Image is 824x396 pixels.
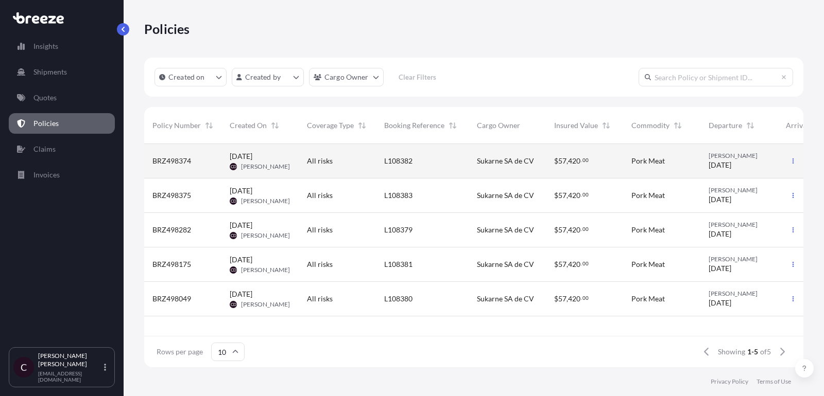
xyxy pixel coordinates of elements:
[566,192,568,199] span: ,
[760,347,771,357] span: of 5
[566,261,568,268] span: ,
[152,120,201,131] span: Policy Number
[709,221,769,229] span: [PERSON_NAME]
[554,120,598,131] span: Insured Value
[582,262,589,265] span: 00
[639,68,793,86] input: Search Policy or Shipment ID...
[477,156,534,166] span: Sukarne SA de CV
[709,255,769,263] span: [PERSON_NAME]
[232,68,304,86] button: createdBy Filter options
[21,362,27,372] span: C
[558,157,566,165] span: 57
[307,190,333,201] span: All risks
[152,156,191,166] span: BRZ498374
[231,230,236,241] span: CD
[709,152,769,160] span: [PERSON_NAME]
[307,120,354,131] span: Coverage Type
[477,120,520,131] span: Cargo Owner
[384,225,413,235] span: L108379
[709,298,731,308] span: [DATE]
[231,196,236,206] span: CD
[389,69,447,85] button: Clear Filters
[566,157,568,165] span: ,
[231,161,236,172] span: CD
[631,294,665,304] span: Pork Meat
[786,120,809,131] span: Arrival
[307,259,333,269] span: All risks
[568,157,580,165] span: 420
[33,67,67,77] p: Shipments
[709,186,769,194] span: [PERSON_NAME]
[554,157,558,165] span: $
[356,119,368,132] button: Sort
[152,225,191,235] span: BRZ498282
[245,72,281,82] p: Created by
[230,186,252,196] span: [DATE]
[600,119,612,132] button: Sort
[558,192,566,199] span: 57
[230,289,252,299] span: [DATE]
[33,41,58,51] p: Insights
[582,193,589,196] span: 00
[399,72,436,82] p: Clear Filters
[384,120,444,131] span: Booking Reference
[568,226,580,233] span: 420
[477,225,534,235] span: Sukarne SA de CV
[566,226,568,233] span: ,
[9,113,115,134] a: Policies
[711,377,748,386] a: Privacy Policy
[307,225,333,235] span: All risks
[241,300,290,309] span: [PERSON_NAME]
[631,225,665,235] span: Pork Meat
[554,226,558,233] span: $
[477,294,534,304] span: Sukarne SA de CV
[568,192,580,199] span: 420
[582,296,589,300] span: 00
[9,87,115,108] a: Quotes
[581,227,582,231] span: .
[581,158,582,162] span: .
[582,227,589,231] span: 00
[33,93,57,103] p: Quotes
[558,226,566,233] span: 57
[33,170,60,180] p: Invoices
[157,347,203,357] span: Rows per page
[9,139,115,159] a: Claims
[168,72,205,82] p: Created on
[744,119,757,132] button: Sort
[203,119,215,132] button: Sort
[566,295,568,302] span: ,
[582,158,589,162] span: 00
[324,72,369,82] p: Cargo Owner
[38,352,102,368] p: [PERSON_NAME] [PERSON_NAME]
[38,370,102,383] p: [EMAIL_ADDRESS][DOMAIN_NAME]
[154,68,227,86] button: createdOn Filter options
[230,220,252,230] span: [DATE]
[152,190,191,201] span: BRZ498375
[307,156,333,166] span: All risks
[709,194,731,205] span: [DATE]
[757,377,791,386] a: Terms of Use
[631,190,665,201] span: Pork Meat
[144,21,190,37] p: Policies
[231,265,236,275] span: CD
[33,118,59,129] p: Policies
[230,255,252,265] span: [DATE]
[230,151,252,161] span: [DATE]
[384,190,413,201] span: L108383
[231,299,236,310] span: CD
[307,294,333,304] span: All risks
[631,259,665,269] span: Pork Meat
[477,259,534,269] span: Sukarne SA de CV
[384,156,413,166] span: L108382
[581,262,582,265] span: .
[554,295,558,302] span: $
[241,231,290,240] span: [PERSON_NAME]
[631,120,669,131] span: Commodity
[309,68,384,86] button: cargoOwner Filter options
[709,229,731,239] span: [DATE]
[709,160,731,170] span: [DATE]
[9,165,115,185] a: Invoices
